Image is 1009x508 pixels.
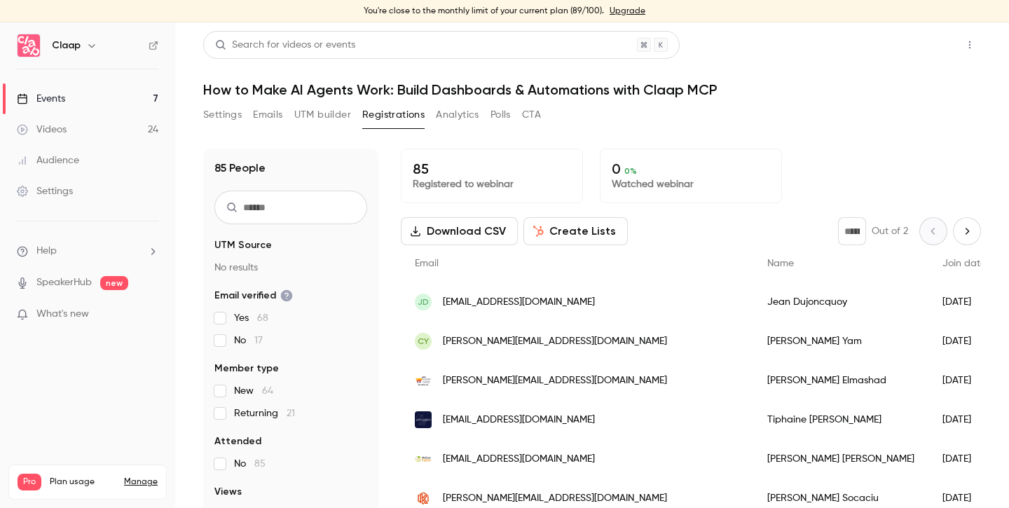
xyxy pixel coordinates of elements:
span: Attended [214,434,261,448]
button: Create Lists [523,217,628,245]
span: [EMAIL_ADDRESS][DOMAIN_NAME] [443,295,595,310]
span: 68 [257,313,268,323]
span: Email [415,259,439,268]
div: Settings [17,184,73,198]
button: Download CSV [401,217,518,245]
div: Events [17,92,65,106]
span: [PERSON_NAME][EMAIL_ADDRESS][DOMAIN_NAME] [443,491,667,506]
div: [PERSON_NAME] Yam [753,322,928,361]
p: 0 [612,160,770,177]
button: UTM builder [294,104,351,126]
button: Share [892,31,947,59]
span: Pro [18,474,41,490]
div: Audience [17,153,79,167]
div: [DATE] [928,361,1000,400]
button: Registrations [362,104,425,126]
div: [DATE] [928,322,1000,361]
p: No results [214,261,367,275]
li: help-dropdown-opener [17,244,158,259]
span: Join date [942,259,986,268]
div: Tiphaine [PERSON_NAME] [753,400,928,439]
iframe: Noticeable Trigger [142,308,158,321]
div: [PERSON_NAME] [PERSON_NAME] [753,439,928,479]
p: Watched webinar [612,177,770,191]
a: SpeakerHub [36,275,92,290]
img: myeasyfarm.com [415,451,432,467]
span: Email verified [214,289,293,303]
span: 85 [254,459,266,469]
span: Member type [214,362,279,376]
span: JD [418,296,429,308]
a: Upgrade [610,6,645,17]
p: Registered to webinar [413,177,571,191]
span: No [234,334,263,348]
p: Out of 2 [872,224,908,238]
span: UTM Source [214,238,272,252]
button: Settings [203,104,242,126]
button: Analytics [436,104,479,126]
span: Name [767,259,794,268]
div: Search for videos or events [215,38,355,53]
span: Yes [234,311,268,325]
span: Help [36,244,57,259]
span: New [234,384,273,398]
span: [PERSON_NAME][EMAIL_ADDRESS][DOMAIN_NAME] [443,373,667,388]
img: kemiex.com [415,490,432,507]
span: Plan usage [50,476,116,488]
p: 85 [413,160,571,177]
div: Jean Dujoncquoy [753,282,928,322]
button: Polls [490,104,511,126]
a: Manage [124,476,158,488]
span: 64 [262,386,273,396]
div: [DATE] [928,400,1000,439]
span: Returning [234,406,295,420]
span: 21 [287,409,295,418]
span: Views [214,485,242,499]
span: [EMAIL_ADDRESS][DOMAIN_NAME] [443,452,595,467]
span: [EMAIL_ADDRESS][DOMAIN_NAME] [443,413,595,427]
span: What's new [36,307,89,322]
div: [DATE] [928,282,1000,322]
button: Next page [953,217,981,245]
div: Videos [17,123,67,137]
span: CY [418,335,429,348]
div: [DATE] [928,439,1000,479]
button: CTA [522,104,541,126]
h1: How to Make AI Agents Work: Build Dashboards & Automations with Claap MCP [203,81,981,98]
img: stirweld.com [415,411,432,428]
h1: 85 People [214,160,266,177]
div: [PERSON_NAME] Elmashad [753,361,928,400]
span: 17 [254,336,263,345]
button: Emails [253,104,282,126]
span: No [234,457,266,471]
h6: Claap [52,39,81,53]
img: Claap [18,34,40,57]
span: [PERSON_NAME][EMAIL_ADDRESS][DOMAIN_NAME] [443,334,667,349]
span: 0 % [624,166,637,176]
img: eshop-guide.de [415,372,432,389]
span: new [100,276,128,290]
